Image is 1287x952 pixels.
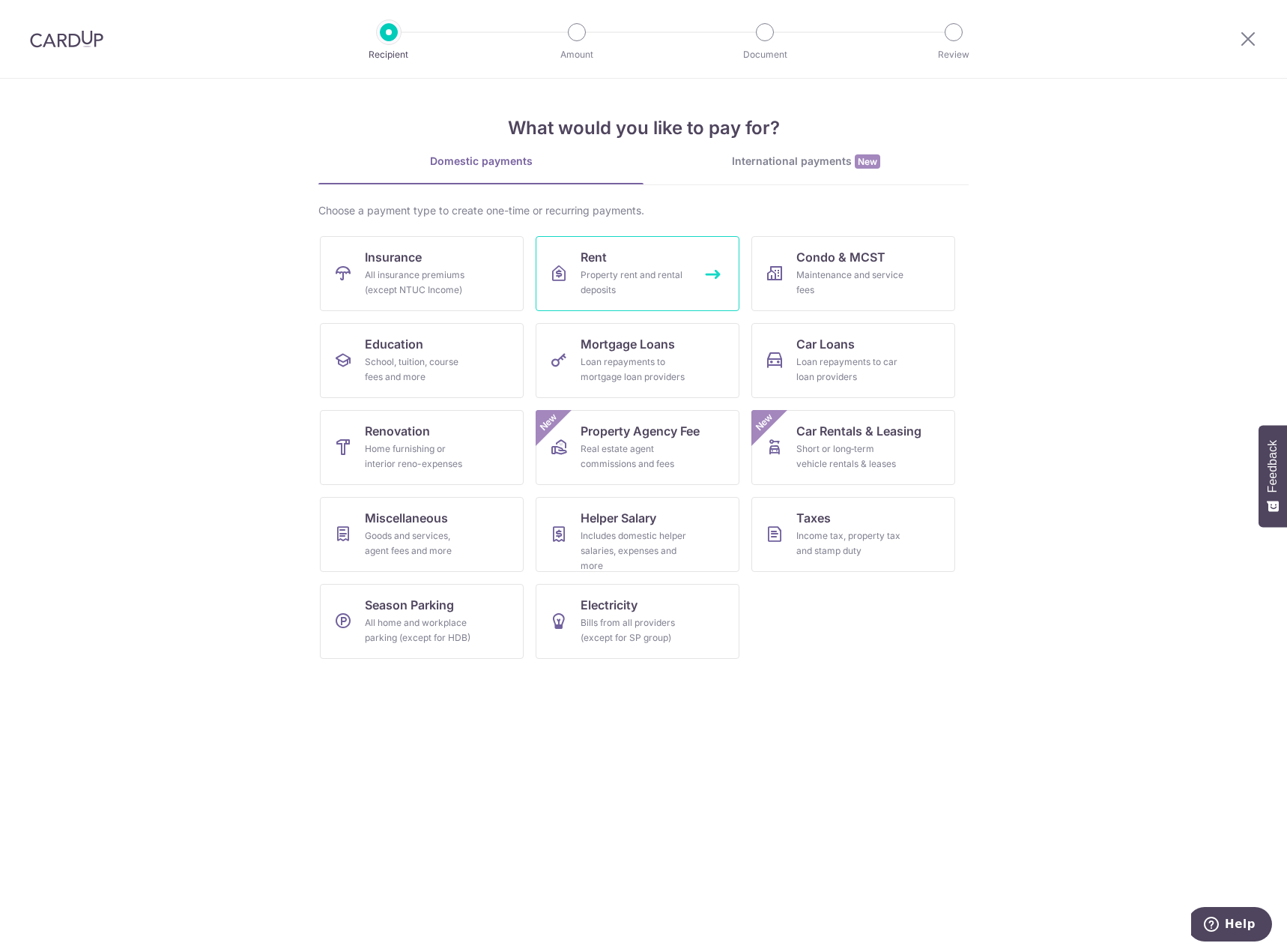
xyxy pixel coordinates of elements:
h4: What would you like to pay for? [318,115,969,142]
img: CardUp [30,30,103,48]
div: Short or long‑term vehicle rentals & leases [796,442,904,472]
a: MiscellaneousGoods and services, agent fees and more [320,497,524,572]
div: Domestic payments [318,154,643,169]
div: Bills from all providers (except for SP group) [581,615,688,645]
span: Insurance [365,248,422,266]
a: Car Rentals & LeasingShort or long‑term vehicle rentals & leasesNew [751,410,955,485]
span: New [536,410,561,435]
div: Income tax, property tax and stamp duty [796,528,904,558]
div: Loan repayments to car loan providers [796,355,904,385]
div: Home furnishing or interior reno-expenses [365,442,473,472]
span: Mortgage Loans [581,335,675,353]
span: Season Parking [365,596,454,614]
iframe: Opens a widget where you can find more information [1191,907,1272,945]
p: Review [898,47,1009,62]
div: All insurance premiums (except NTUC Income) [365,268,473,298]
a: Condo & MCSTMaintenance and service fees [751,236,955,311]
a: EducationSchool, tuition, course fees and more [320,323,524,398]
span: Condo & MCST [796,248,885,266]
span: New [855,154,880,169]
span: Car Loans [796,335,855,353]
div: Choose a payment type to create one-time or recurring payments. [318,203,969,218]
a: RenovationHome furnishing or interior reno-expenses [320,410,524,485]
a: Mortgage LoansLoan repayments to mortgage loan providers [536,323,739,398]
a: Property Agency FeeReal estate agent commissions and feesNew [536,410,739,485]
div: School, tuition, course fees and more [365,355,473,385]
span: Miscellaneous [365,509,448,527]
a: RentProperty rent and rental deposits [536,236,739,311]
p: Amount [521,47,632,62]
a: Car LoansLoan repayments to car loan providers [751,323,955,398]
span: Renovation [365,422,430,440]
span: New [752,410,777,435]
div: Real estate agent commissions and fees [581,442,688,472]
div: International payments [643,154,969,169]
button: Feedback - Show survey [1259,425,1287,527]
div: Loan repayments to mortgage loan providers [581,355,688,385]
div: Maintenance and service fees [796,268,904,298]
div: Property rent and rental deposits [581,268,688,298]
p: Document [709,47,820,62]
span: Car Rentals & Leasing [796,422,921,440]
a: ElectricityBills from all providers (except for SP group) [536,584,739,659]
span: Helper Salary [581,509,656,527]
span: Feedback [1266,440,1280,492]
a: Helper SalaryIncludes domestic helper salaries, expenses and more [536,497,739,572]
a: InsuranceAll insurance premiums (except NTUC Income) [320,236,524,311]
div: Includes domestic helper salaries, expenses and more [581,528,688,573]
span: Property Agency Fee [581,422,700,440]
span: Education [365,335,423,353]
p: Recipient [333,47,444,62]
span: Taxes [796,509,831,527]
span: Electricity [581,596,638,614]
div: All home and workplace parking (except for HDB) [365,615,473,645]
a: Season ParkingAll home and workplace parking (except for HDB) [320,584,524,659]
span: Rent [581,248,607,266]
a: TaxesIncome tax, property tax and stamp duty [751,497,955,572]
div: Goods and services, agent fees and more [365,528,473,558]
